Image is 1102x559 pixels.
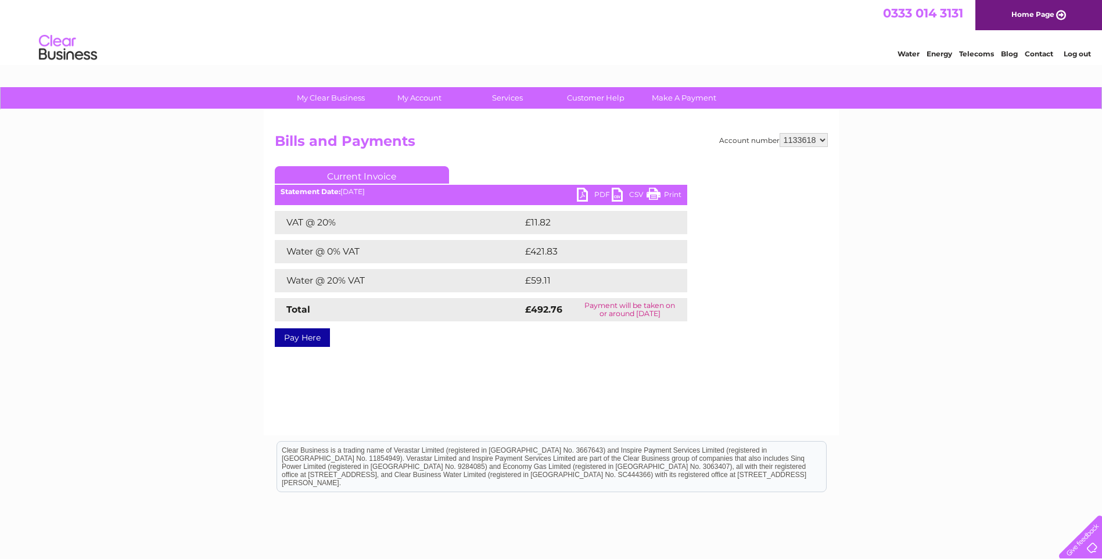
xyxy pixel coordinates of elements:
[277,6,826,56] div: Clear Business is a trading name of Verastar Limited (registered in [GEOGRAPHIC_DATA] No. 3667643...
[281,187,340,196] b: Statement Date:
[522,240,666,263] td: £421.83
[719,133,828,147] div: Account number
[371,87,467,109] a: My Account
[1025,49,1053,58] a: Contact
[275,166,449,184] a: Current Invoice
[275,240,522,263] td: Water @ 0% VAT
[38,30,98,66] img: logo.png
[1001,49,1018,58] a: Blog
[636,87,732,109] a: Make A Payment
[927,49,952,58] a: Energy
[522,269,662,292] td: £59.11
[959,49,994,58] a: Telecoms
[577,188,612,205] a: PDF
[573,298,687,321] td: Payment will be taken on or around [DATE]
[522,211,662,234] td: £11.82
[286,304,310,315] strong: Total
[275,211,522,234] td: VAT @ 20%
[283,87,379,109] a: My Clear Business
[275,269,522,292] td: Water @ 20% VAT
[548,87,644,109] a: Customer Help
[1064,49,1091,58] a: Log out
[647,188,681,205] a: Print
[612,188,647,205] a: CSV
[525,304,562,315] strong: £492.76
[275,328,330,347] a: Pay Here
[883,6,963,20] a: 0333 014 3131
[275,188,687,196] div: [DATE]
[898,49,920,58] a: Water
[460,87,555,109] a: Services
[275,133,828,155] h2: Bills and Payments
